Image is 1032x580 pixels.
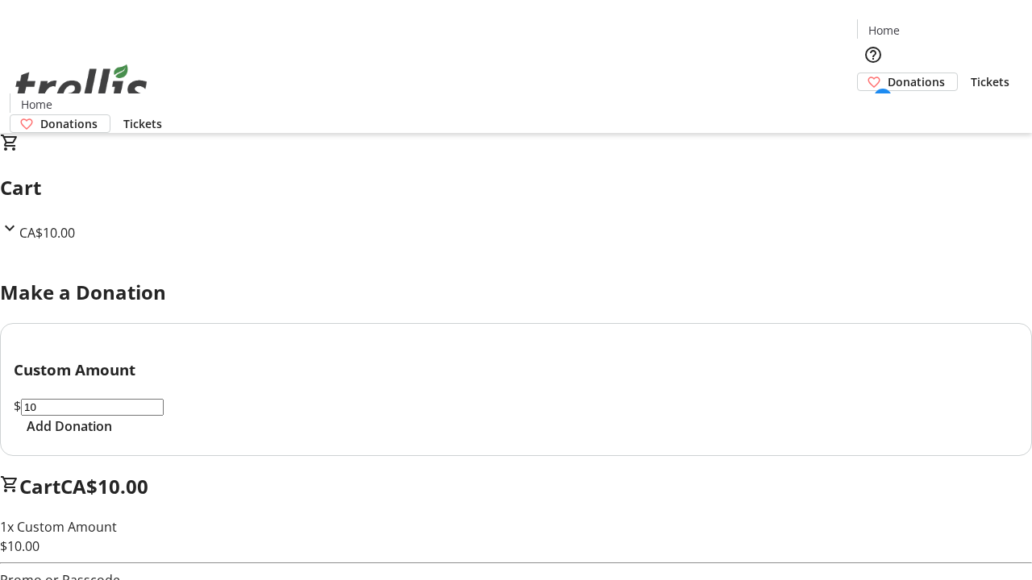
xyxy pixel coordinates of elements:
[21,399,164,416] input: Donation Amount
[110,115,175,132] a: Tickets
[14,358,1018,381] h3: Custom Amount
[958,73,1022,90] a: Tickets
[40,115,98,132] span: Donations
[857,39,889,71] button: Help
[857,91,889,123] button: Cart
[27,416,112,436] span: Add Donation
[868,22,900,39] span: Home
[10,47,153,127] img: Orient E2E Organization dYnKzFMNEU's Logo
[60,473,148,499] span: CA$10.00
[123,115,162,132] span: Tickets
[10,96,62,113] a: Home
[857,72,958,91] a: Donations
[10,114,110,133] a: Donations
[21,96,52,113] span: Home
[14,416,125,436] button: Add Donation
[888,73,945,90] span: Donations
[14,397,21,415] span: $
[971,73,1009,90] span: Tickets
[858,22,909,39] a: Home
[19,224,75,242] span: CA$10.00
